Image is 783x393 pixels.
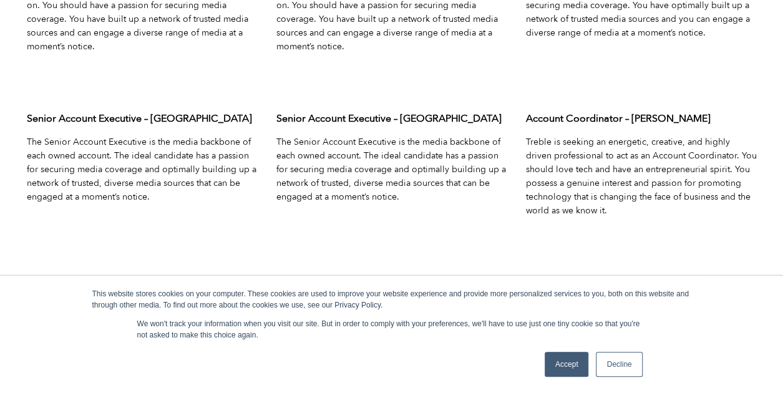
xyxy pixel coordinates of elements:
h3: Senior Account Executive – [GEOGRAPHIC_DATA] [276,112,507,125]
p: Treble is seeking an energetic, creative, and highly driven professional to act as an Account Coo... [526,135,757,218]
a: Decline [596,352,642,377]
p: The Senior Account Executive is the media backbone of each owned account. The ideal candidate has... [27,135,258,204]
p: The Senior Account Executive is the media backbone of each owned account. The ideal candidate has... [276,135,507,204]
h3: Account Coordinator – [PERSON_NAME] [526,112,757,125]
div: This website stores cookies on your computer. These cookies are used to improve your website expe... [92,288,691,311]
a: Accept [545,352,589,377]
p: We won't track your information when you visit our site. But in order to comply with your prefere... [137,318,646,341]
h3: Senior Account Executive – [GEOGRAPHIC_DATA] [27,112,258,125]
